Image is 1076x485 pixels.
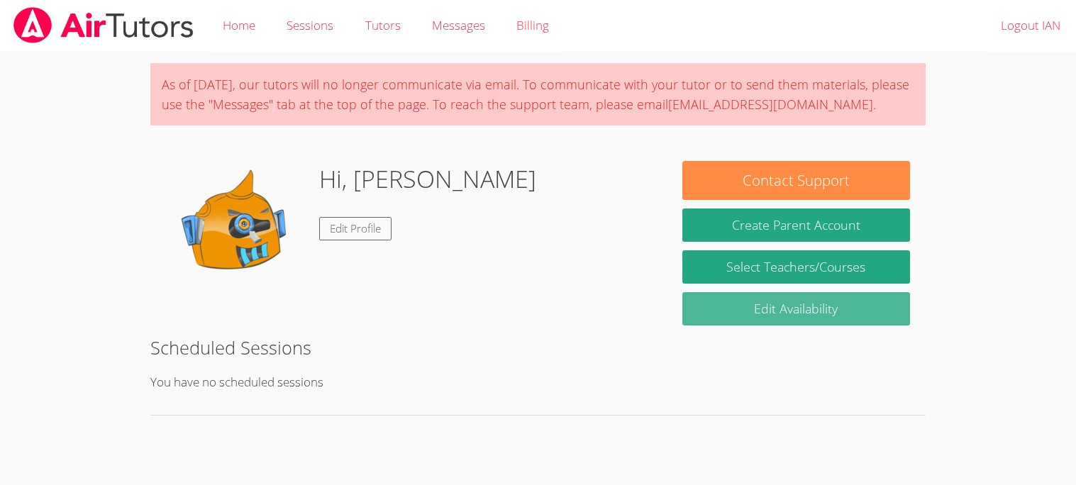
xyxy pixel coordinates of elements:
[12,7,195,43] img: airtutors_banner-c4298cdbf04f3fff15de1276eac7730deb9818008684d7c2e4769d2f7ddbe033.png
[682,250,909,284] a: Select Teachers/Courses
[150,63,925,126] div: As of [DATE], our tutors will no longer communicate via email. To communicate with your tutor or ...
[166,161,308,303] img: default.png
[319,161,536,197] h1: Hi, [PERSON_NAME]
[682,208,909,242] button: Create Parent Account
[150,372,925,393] p: You have no scheduled sessions
[682,161,909,200] button: Contact Support
[319,217,392,240] a: Edit Profile
[432,17,485,33] span: Messages
[150,334,925,361] h2: Scheduled Sessions
[682,292,909,325] a: Edit Availability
